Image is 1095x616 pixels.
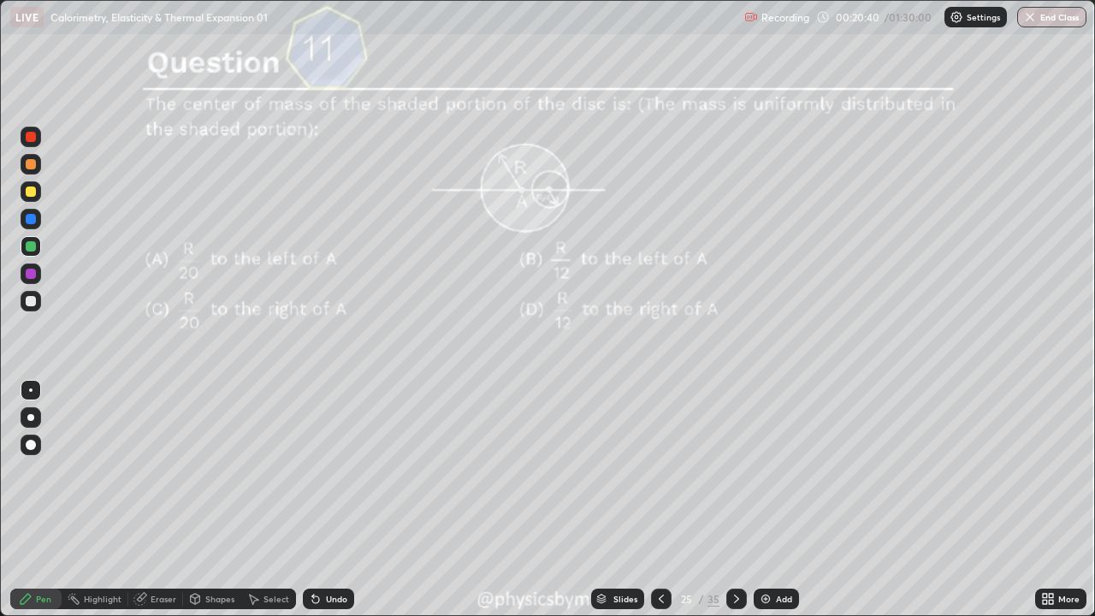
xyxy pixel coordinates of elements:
div: Select [263,595,289,603]
div: Add [776,595,792,603]
div: Shapes [205,595,234,603]
div: Highlight [84,595,121,603]
img: recording.375f2c34.svg [744,10,758,24]
button: End Class [1017,7,1086,27]
p: LIVE [15,10,38,24]
div: Slides [613,595,637,603]
img: class-settings-icons [950,10,963,24]
p: Calorimetry, Elasticity & Thermal Expansion 01 [50,10,268,24]
div: / [699,594,704,604]
p: Recording [761,11,809,24]
div: Undo [326,595,347,603]
div: 25 [678,594,695,604]
div: More [1058,595,1080,603]
div: 35 [707,591,719,607]
p: Settings [967,13,1000,21]
img: add-slide-button [759,592,772,606]
div: Eraser [151,595,176,603]
div: Pen [36,595,51,603]
img: end-class-cross [1023,10,1037,24]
